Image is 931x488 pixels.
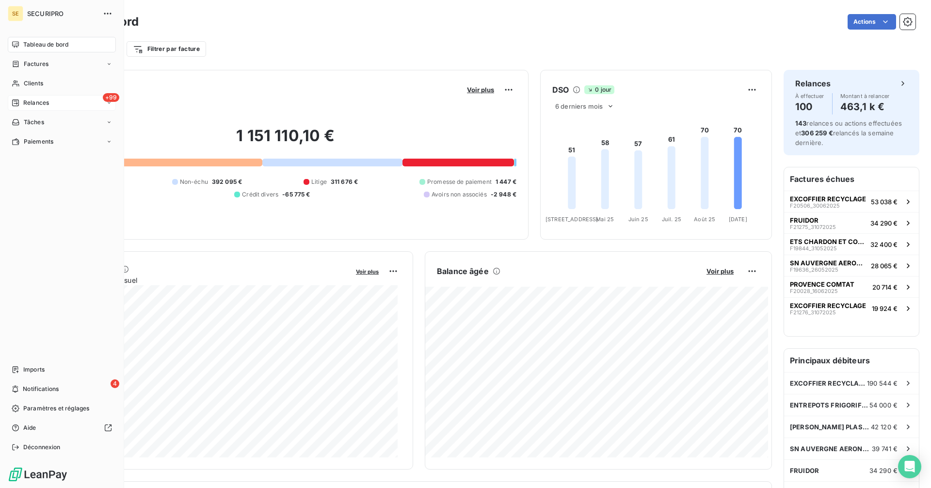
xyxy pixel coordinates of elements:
[127,41,206,57] button: Filtrer par facture
[795,93,824,99] span: À effectuer
[795,119,902,146] span: relances ou actions effectuées et relancés la semaine dernière.
[662,216,681,223] tspan: Juil. 25
[840,93,890,99] span: Montant à relancer
[790,203,840,209] span: F20506_30062025
[496,178,516,186] span: 1 447 €
[784,191,919,212] button: EXCOFFIER RECYCLAGEF20506_3006202553 038 €
[23,423,36,432] span: Aide
[872,305,898,312] span: 19 924 €
[790,379,867,387] span: EXCOFFIER RECYCLAGE
[784,167,919,191] h6: Factures échues
[552,84,569,96] h6: DSO
[872,283,898,291] span: 20 714 €
[331,178,358,186] span: 311 676 €
[282,190,310,199] span: -65 775 €
[311,178,327,186] span: Litige
[795,119,806,127] span: 143
[437,265,489,277] h6: Balance âgée
[872,445,898,453] span: 39 741 €
[353,267,382,276] button: Voir plus
[23,40,68,49] span: Tableau de bord
[871,262,898,270] span: 28 065 €
[23,365,45,374] span: Imports
[790,216,819,224] span: FRUIDOR
[584,85,614,94] span: 0 jour
[24,79,43,88] span: Clients
[790,309,836,315] span: F21276_31072025
[790,280,854,288] span: PROVENCE COMTAT
[8,420,116,436] a: Aide
[180,178,208,186] span: Non-échu
[8,6,23,21] div: SE
[694,216,715,223] tspan: Août 25
[784,255,919,276] button: SN AUVERGNE AERONAUTIQUEF19636_2605202528 065 €
[212,178,242,186] span: 392 095 €
[790,445,872,453] span: SN AUVERGNE AERONAUTIQUE
[103,93,119,102] span: +99
[790,288,838,294] span: F20028_16062025
[790,423,871,431] span: [PERSON_NAME] PLASTIQUES INNOVATION SAS
[23,404,89,413] span: Paramètres et réglages
[464,85,497,94] button: Voir plus
[790,267,838,273] span: F19636_26052025
[870,241,898,248] span: 32 400 €
[790,467,819,474] span: FRUIDOR
[111,379,119,388] span: 4
[848,14,896,30] button: Actions
[628,216,648,223] tspan: Juin 25
[23,385,59,393] span: Notifications
[784,212,919,233] button: FRUIDORF21275_3107202534 290 €
[55,126,516,155] h2: 1 151 110,10 €
[795,78,831,89] h6: Relances
[24,137,53,146] span: Paiements
[23,98,49,107] span: Relances
[427,178,492,186] span: Promesse de paiement
[869,401,898,409] span: 54 000 €
[871,198,898,206] span: 53 038 €
[870,219,898,227] span: 34 290 €
[24,60,48,68] span: Factures
[491,190,516,199] span: -2 948 €
[546,216,598,223] tspan: [STREET_ADDRESS]
[704,267,737,276] button: Voir plus
[729,216,747,223] tspan: [DATE]
[869,467,898,474] span: 34 290 €
[23,443,61,452] span: Déconnexion
[24,118,44,127] span: Tâches
[784,233,919,255] button: ETS CHARDON ET COUCHOUDF19844_3105202532 400 €
[55,275,349,285] span: Chiffre d'affaires mensuel
[790,401,869,409] span: ENTREPOTS FRIGORIFIQUES DU VELAY
[790,259,867,267] span: SN AUVERGNE AERONAUTIQUE
[795,99,824,114] h4: 100
[784,349,919,372] h6: Principaux débiteurs
[790,238,867,245] span: ETS CHARDON ET COUCHOUD
[790,224,836,230] span: F21275_31072025
[27,10,97,17] span: SECURIPRO
[242,190,278,199] span: Crédit divers
[840,99,890,114] h4: 463,1 k €
[871,423,898,431] span: 42 120 €
[790,302,866,309] span: EXCOFFIER RECYCLAGE
[467,86,494,94] span: Voir plus
[706,267,734,275] span: Voir plus
[784,276,919,297] button: PROVENCE COMTATF20028_1606202520 714 €
[784,297,919,319] button: EXCOFFIER RECYCLAGEF21276_3107202519 924 €
[596,216,614,223] tspan: Mai 25
[898,455,921,478] div: Open Intercom Messenger
[8,467,68,482] img: Logo LeanPay
[790,245,837,251] span: F19844_31052025
[790,195,866,203] span: EXCOFFIER RECYCLAGE
[432,190,487,199] span: Avoirs non associés
[801,129,833,137] span: 306 259 €
[356,268,379,275] span: Voir plus
[867,379,898,387] span: 190 544 €
[555,102,603,110] span: 6 derniers mois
